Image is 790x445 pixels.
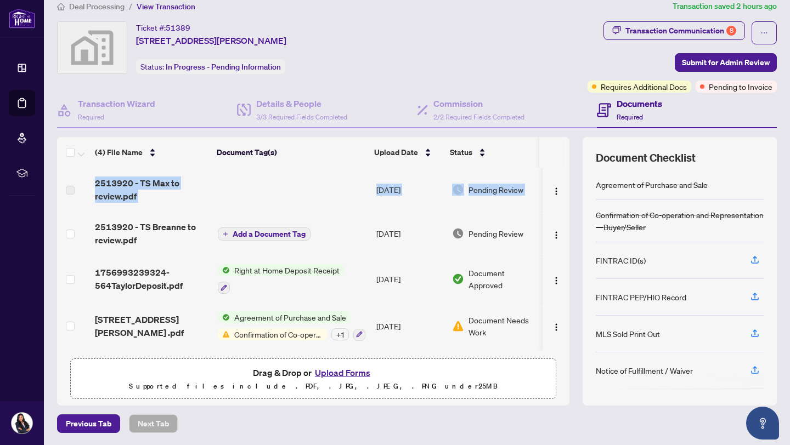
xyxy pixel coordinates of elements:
[552,187,561,196] img: Logo
[372,212,448,255] td: [DATE]
[71,359,556,400] span: Drag & Drop orUpload FormsSupported files include .PDF, .JPG, .JPEG, .PNG under25MB
[617,113,643,121] span: Required
[452,273,464,285] img: Document Status
[596,150,696,166] span: Document Checklist
[452,227,464,239] img: Document Status
[78,97,155,110] h4: Transaction Wizard
[548,317,565,335] button: Logo
[12,413,32,433] img: Profile Icon
[218,264,230,276] img: Status Icon
[552,276,561,285] img: Logo
[256,113,347,121] span: 3/3 Required Fields Completed
[548,270,565,288] button: Logo
[166,62,281,72] span: In Progress - Pending Information
[312,366,374,380] button: Upload Forms
[372,303,448,350] td: [DATE]
[57,3,65,10] span: home
[372,255,448,303] td: [DATE]
[223,231,228,237] span: plus
[760,29,768,37] span: ellipsis
[253,366,374,380] span: Drag & Drop or
[548,225,565,242] button: Logo
[77,380,549,393] p: Supported files include .PDF, .JPG, .JPEG, .PNG under 25 MB
[601,81,687,93] span: Requires Additional Docs
[746,407,779,440] button: Open asap
[596,179,708,191] div: Agreement of Purchase and Sale
[136,59,285,74] div: Status:
[137,2,195,12] span: View Transaction
[218,328,230,340] img: Status Icon
[218,311,365,341] button: Status IconAgreement of Purchase and SaleStatus IconConfirmation of Co-operation and Representati...
[58,22,127,73] img: svg%3e
[218,227,311,241] button: Add a Document Tag
[230,328,327,340] span: Confirmation of Co-operation and Representation—Buyer/Seller
[57,414,120,433] button: Previous Tab
[617,97,662,110] h4: Documents
[230,264,344,276] span: Right at Home Deposit Receipt
[469,267,538,291] span: Document Approved
[552,231,561,239] img: Logo
[95,146,143,158] span: (4) File Name
[230,311,351,323] span: Agreement of Purchase and Sale
[450,146,472,158] span: Status
[370,137,445,168] th: Upload Date
[469,314,538,338] span: Document Needs Work
[452,184,464,196] img: Document Status
[95,220,209,247] span: 2513920 - TS Breanne to review.pdf
[233,230,306,238] span: Add a Document Tag
[91,137,212,168] th: (4) File Name
[726,26,736,36] div: 8
[625,22,736,39] div: Transaction Communication
[95,176,209,203] span: 2513920 - TS Max to review.pdf
[212,137,370,168] th: Document Tag(s)
[469,227,523,239] span: Pending Review
[129,414,178,433] button: Next Tab
[548,181,565,198] button: Logo
[136,21,190,34] div: Ticket #:
[95,266,209,292] span: 1756993239324-564TaylorDeposit.pdf
[136,34,286,47] span: [STREET_ADDRESS][PERSON_NAME]
[78,113,104,121] span: Required
[433,113,524,121] span: 2/2 Required Fields Completed
[596,254,646,266] div: FINTRAC ID(s)
[682,54,770,71] span: Submit for Admin Review
[452,320,464,332] img: Document Status
[596,364,693,376] div: Notice of Fulfillment / Waiver
[552,323,561,332] img: Logo
[9,8,35,28] img: logo
[596,328,660,340] div: MLS Sold Print Out
[256,97,347,110] h4: Details & People
[469,184,523,196] span: Pending Review
[709,81,772,93] span: Pending to Invoice
[66,415,111,432] span: Previous Tab
[603,21,745,40] button: Transaction Communication8
[218,311,230,323] img: Status Icon
[374,146,418,158] span: Upload Date
[596,209,764,233] div: Confirmation of Co-operation and Representation—Buyer/Seller
[596,291,686,303] div: FINTRAC PEP/HIO Record
[218,227,311,241] button: Add a Document Tag
[433,97,524,110] h4: Commission
[218,264,344,294] button: Status IconRight at Home Deposit Receipt
[675,53,777,72] button: Submit for Admin Review
[69,2,125,12] span: Deal Processing
[372,168,448,212] td: [DATE]
[166,23,190,33] span: 51389
[95,313,209,339] span: [STREET_ADDRESS][PERSON_NAME] .pdf
[331,328,349,340] div: + 1
[445,137,540,168] th: Status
